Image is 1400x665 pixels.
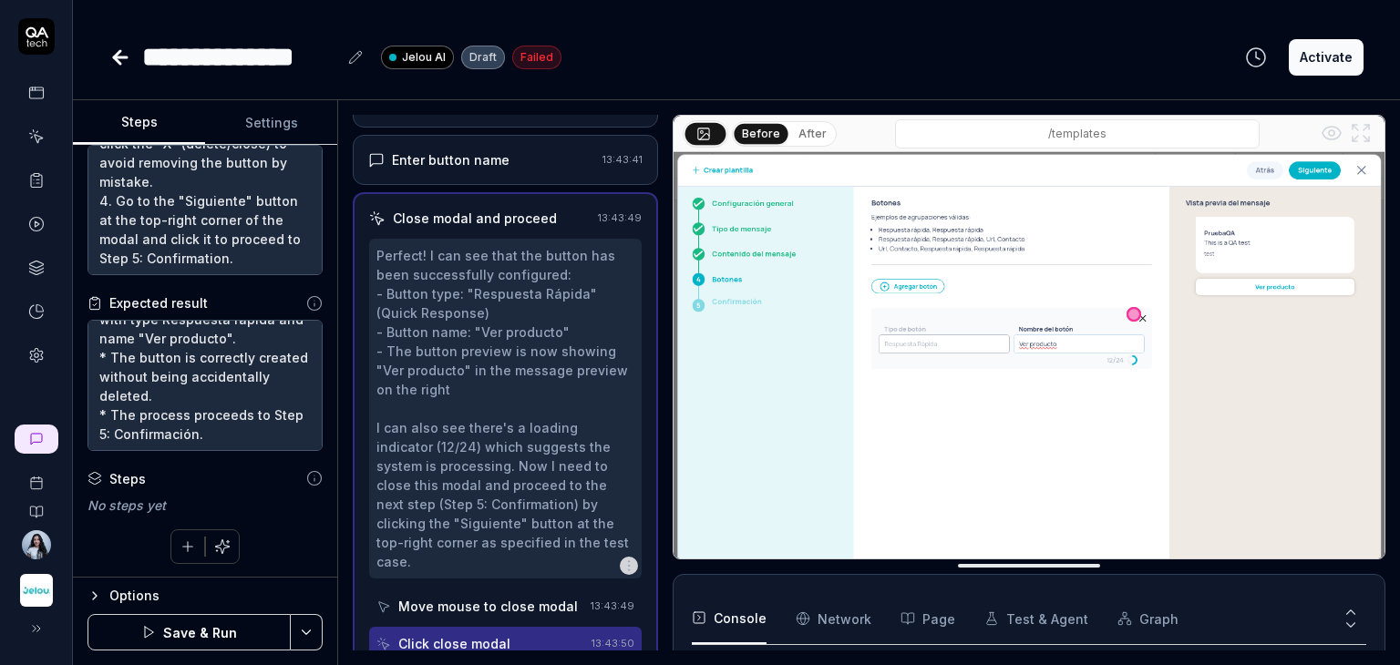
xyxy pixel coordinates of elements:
button: Page [901,593,955,644]
div: No steps yet [87,496,323,515]
button: Move mouse to close modal13:43:49 [369,589,642,623]
time: 13:43:49 [598,211,642,224]
a: Book a call with us [7,461,65,490]
a: New conversation [15,425,58,454]
button: Jelou AI Logo [7,559,65,610]
div: Move mouse to close modal [398,597,578,616]
button: Show all interative elements [1317,118,1346,148]
a: Jelou AI [381,45,454,69]
button: View version history [1234,39,1278,76]
button: Graph [1117,593,1179,644]
img: d3b8c0a4-b2ec-4016-942c-38cd9e66fe47.jpg [22,530,51,559]
button: Save & Run [87,614,291,650]
button: Console [692,593,767,644]
time: 13:43:49 [591,599,634,612]
button: Settings [205,101,337,145]
button: Before [735,123,788,143]
time: 13:43:50 [592,637,634,650]
div: Click close modal [398,634,510,653]
time: 13:43:41 [602,153,643,166]
img: Jelou AI Logo [20,574,53,607]
span: Jelou AI [402,49,446,66]
div: Enter button name [392,150,510,169]
button: Options [87,585,323,607]
div: Steps [109,469,146,488]
div: Expected result [109,293,208,312]
div: Close modal and proceed [393,209,557,228]
button: After [791,124,834,144]
button: Test & Agent [984,593,1088,644]
div: Failed [512,46,561,69]
button: Network [796,593,871,644]
div: Options [109,585,323,607]
a: Documentation [7,490,65,519]
button: Steps [73,101,205,145]
button: Activate [1289,39,1364,76]
button: Open in full screen [1346,118,1375,148]
img: Screenshot [674,152,1385,596]
div: Draft [461,46,505,69]
div: Perfect! I can see that the button has been successfully configured: - Button type: "Respuesta Rá... [376,246,634,571]
button: Click close modal13:43:50 [369,627,642,660]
